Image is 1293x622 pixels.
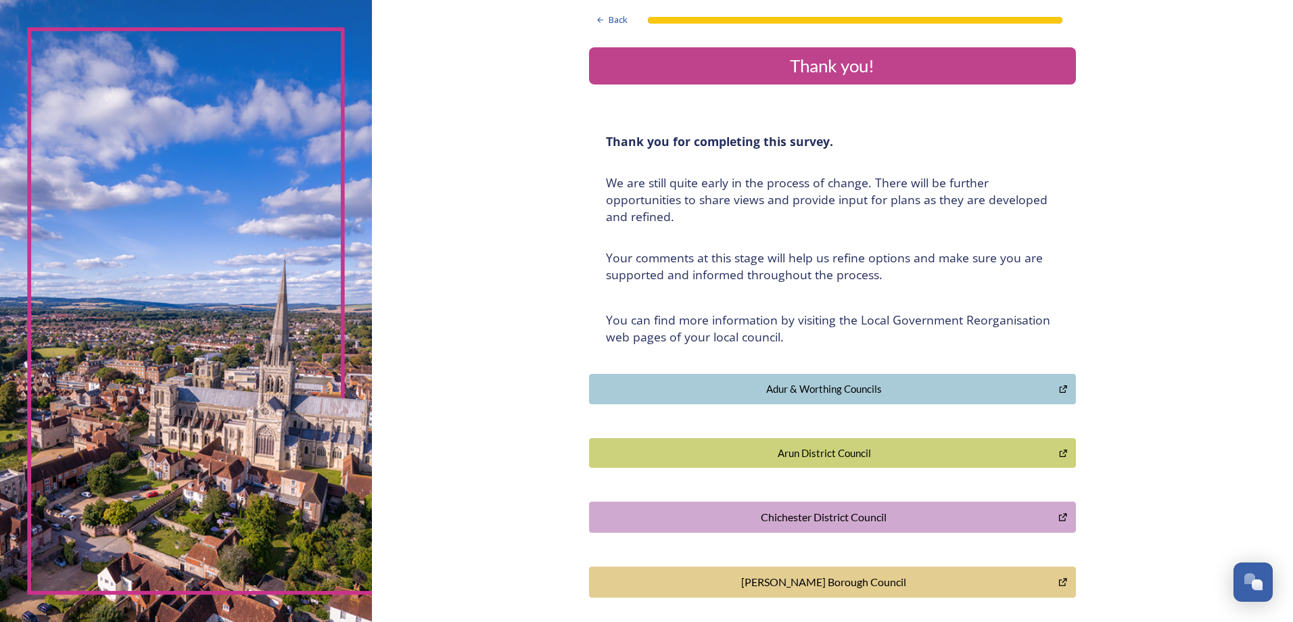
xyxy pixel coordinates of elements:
[596,381,1052,397] div: Adur & Worthing Councils
[589,567,1076,598] button: Crawley Borough Council
[606,174,1059,225] h4: We are still quite early in the process of change. There will be further opportunities to share v...
[606,312,1059,345] h4: You can find more information by visiting the Local Government Reorganisation web pages of your l...
[594,53,1071,79] div: Thank you!
[1233,563,1273,602] button: Open Chat
[589,374,1076,404] button: Adur & Worthing Councils
[596,509,1052,525] div: Chichester District Council
[596,446,1052,461] div: Arun District Council
[609,14,628,26] span: Back
[606,133,833,149] strong: Thank you for completing this survey.
[606,249,1059,283] h4: Your comments at this stage will help us refine options and make sure you are supported and infor...
[596,574,1052,590] div: [PERSON_NAME] Borough Council
[589,438,1076,469] button: Arun District Council
[589,502,1076,533] button: Chichester District Council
